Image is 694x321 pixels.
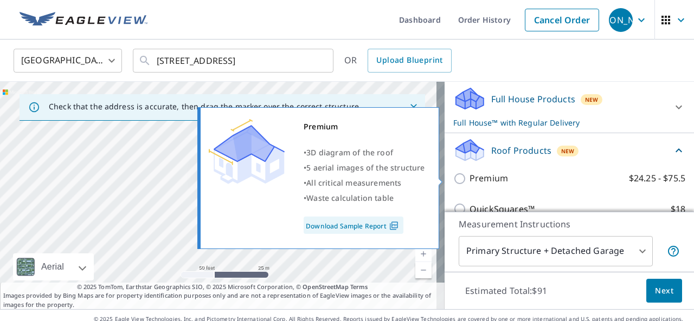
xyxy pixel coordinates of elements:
img: Pdf Icon [387,221,401,231]
a: Cancel Order [525,9,599,31]
a: Download Sample Report [304,217,403,234]
div: Aerial [13,253,94,280]
div: • [304,145,425,160]
img: Premium [209,119,285,184]
div: Aerial [38,253,67,280]
a: Terms [350,283,368,291]
p: Estimated Total: $91 [457,279,556,303]
p: $18 [671,202,685,216]
div: Roof ProductsNew [453,137,685,163]
div: [PERSON_NAME] [609,8,633,32]
div: [GEOGRAPHIC_DATA] [14,45,122,76]
div: OR [344,49,452,73]
div: Premium [304,119,425,134]
p: Check that the address is accurate, then drag the marker over the correct structure. [49,102,361,112]
input: Search by address or latitude-longitude [157,45,311,76]
span: 5 aerial images of the structure [306,162,425,173]
div: • [304,160,425,175]
p: $24.25 - $75.5 [629,172,685,185]
div: • [304,191,425,206]
div: Primary Structure + Detached Garage [459,236,653,266]
a: OpenStreetMap [303,283,348,291]
span: New [585,95,599,104]
a: Current Level 19, Zoom Out [415,262,432,278]
p: Full House™ with Regular Delivery [453,117,666,128]
span: © 2025 TomTom, Earthstar Geographics SIO, © 2025 Microsoft Corporation, © [77,283,368,292]
div: Full House ProductsNewFull House™ with Regular Delivery [453,86,685,128]
p: Full House Products [491,93,575,106]
button: Next [646,279,682,303]
a: Upload Blueprint [368,49,451,73]
span: Upload Blueprint [376,54,442,67]
span: Your report will include the primary structure and a detached garage if one exists. [667,245,680,258]
p: Premium [470,172,508,185]
span: All critical measurements [306,178,401,188]
span: Next [655,284,673,298]
button: Close [407,100,421,114]
div: • [304,175,425,191]
p: Measurement Instructions [459,218,680,231]
a: Current Level 19, Zoom In [415,246,432,262]
img: EV Logo [20,12,147,28]
p: Roof Products [491,144,551,157]
span: Waste calculation table [306,193,394,203]
span: New [561,147,575,155]
p: QuickSquares™ [470,202,535,216]
span: 3D diagram of the roof [306,147,393,158]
